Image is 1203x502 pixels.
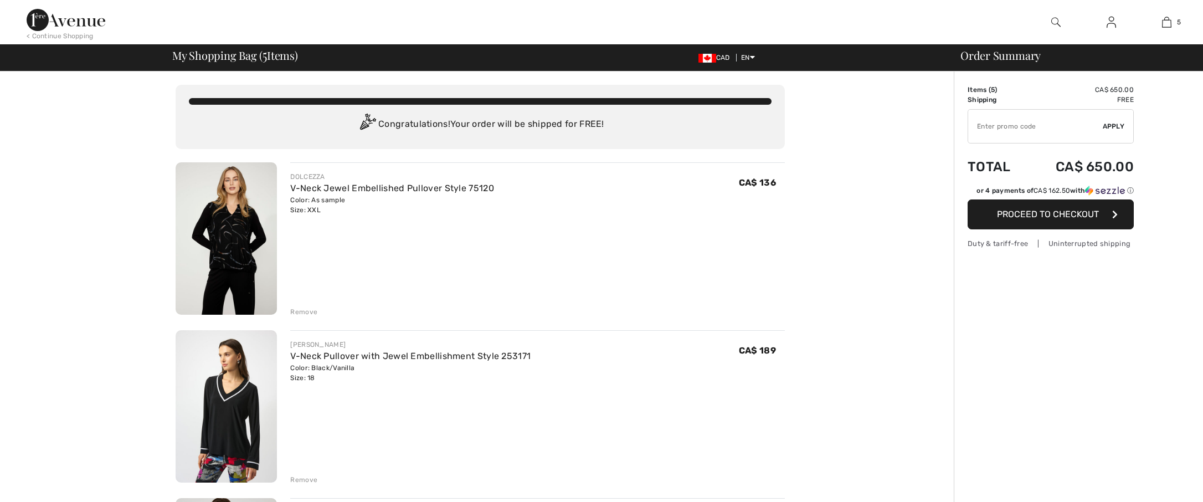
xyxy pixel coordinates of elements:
div: or 4 payments ofCA$ 162.50withSezzle Click to learn more about Sezzle [968,186,1134,199]
span: 5 [1177,17,1181,27]
span: Apply [1103,121,1125,131]
span: 5 [991,86,995,94]
a: Sign In [1098,16,1125,29]
div: Remove [290,475,317,485]
span: Proceed to Checkout [997,209,1099,219]
td: Free [1026,95,1134,105]
span: My Shopping Bag ( Items) [172,50,298,61]
div: Duty & tariff-free | Uninterrupted shipping [968,238,1134,249]
img: Congratulation2.svg [356,114,378,136]
img: My Bag [1162,16,1171,29]
input: Promo code [968,110,1103,143]
img: Sezzle [1085,186,1125,196]
td: Items ( ) [968,85,1026,95]
img: Canadian Dollar [698,54,716,63]
div: Color: As sample Size: XXL [290,195,494,215]
span: CAD [698,54,734,62]
div: Color: Black/Vanilla Size: 18 [290,363,531,383]
div: Order Summary [947,50,1196,61]
div: < Continue Shopping [27,31,94,41]
div: [PERSON_NAME] [290,340,531,350]
img: V-Neck Jewel Embellished Pullover Style 75120 [176,162,277,315]
td: CA$ 650.00 [1026,85,1134,95]
span: 5 [263,47,267,62]
td: Shipping [968,95,1026,105]
a: V-Neck Pullover with Jewel Embellishment Style 253171 [290,351,531,361]
div: DOLCEZZA [290,172,494,182]
div: Congratulations! Your order will be shipped for FREE! [189,114,772,136]
div: or 4 payments of with [976,186,1134,196]
td: CA$ 650.00 [1026,148,1134,186]
img: V-Neck Pullover with Jewel Embellishment Style 253171 [176,330,277,483]
span: EN [741,54,755,62]
button: Proceed to Checkout [968,199,1134,229]
span: CA$ 189 [739,345,776,356]
a: V-Neck Jewel Embellished Pullover Style 75120 [290,183,494,193]
td: Total [968,148,1026,186]
img: 1ère Avenue [27,9,105,31]
img: search the website [1051,16,1061,29]
span: CA$ 162.50 [1034,187,1070,194]
a: 5 [1139,16,1194,29]
span: CA$ 136 [739,177,776,188]
div: Remove [290,307,317,317]
img: My Info [1107,16,1116,29]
